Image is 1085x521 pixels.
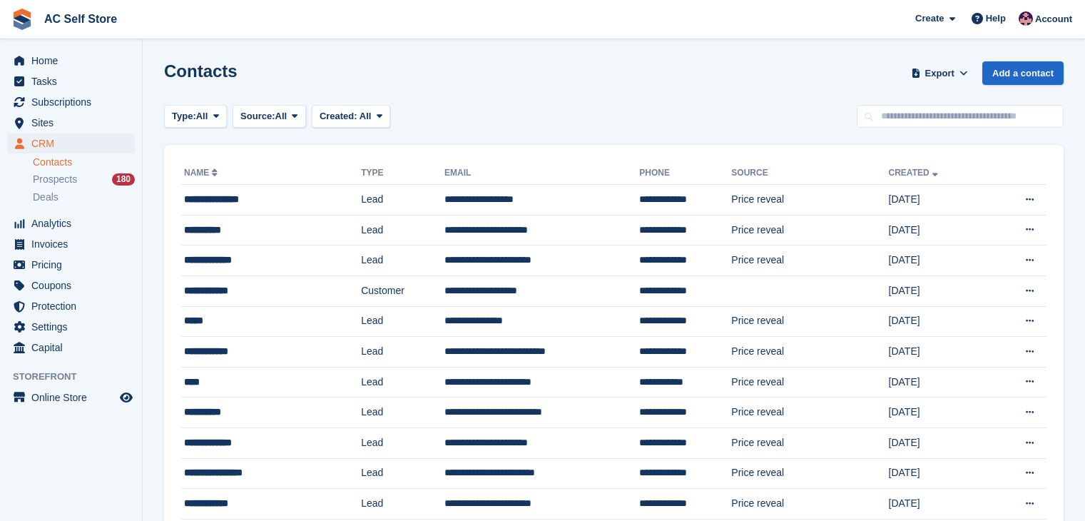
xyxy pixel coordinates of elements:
[7,296,135,316] a: menu
[164,105,227,128] button: Type: All
[184,168,220,178] a: Name
[361,398,444,428] td: Lead
[731,489,888,520] td: Price reveal
[112,173,135,186] div: 180
[31,317,117,337] span: Settings
[31,213,117,233] span: Analytics
[889,246,989,276] td: [DATE]
[11,9,33,30] img: stora-icon-8386f47178a22dfd0bd8f6a31ec36ba5ce8667c1dd55bd0f319d3a0aa187defe.svg
[164,61,238,81] h1: Contacts
[986,11,1006,26] span: Help
[7,51,135,71] a: menu
[361,337,444,368] td: Lead
[31,234,117,254] span: Invoices
[731,185,888,216] td: Price reveal
[925,66,954,81] span: Export
[889,489,989,520] td: [DATE]
[7,255,135,275] a: menu
[7,71,135,91] a: menu
[7,113,135,133] a: menu
[444,162,639,185] th: Email
[915,11,944,26] span: Create
[361,428,444,458] td: Lead
[889,306,989,337] td: [DATE]
[731,428,888,458] td: Price reveal
[31,71,117,91] span: Tasks
[889,275,989,306] td: [DATE]
[731,367,888,398] td: Price reveal
[7,317,135,337] a: menu
[889,185,989,216] td: [DATE]
[31,133,117,153] span: CRM
[731,246,888,276] td: Price reveal
[320,111,357,121] span: Created:
[33,191,58,204] span: Deals
[33,173,77,186] span: Prospects
[731,398,888,428] td: Price reveal
[31,296,117,316] span: Protection
[361,215,444,246] td: Lead
[982,61,1064,85] a: Add a contact
[361,458,444,489] td: Lead
[13,370,142,384] span: Storefront
[233,105,306,128] button: Source: All
[7,92,135,112] a: menu
[889,398,989,428] td: [DATE]
[889,215,989,246] td: [DATE]
[889,168,941,178] a: Created
[1019,11,1033,26] img: Ted Cox
[731,337,888,368] td: Price reveal
[361,489,444,520] td: Lead
[7,275,135,295] a: menu
[7,388,135,408] a: menu
[639,162,731,185] th: Phone
[731,458,888,489] td: Price reveal
[361,162,444,185] th: Type
[31,255,117,275] span: Pricing
[33,156,135,169] a: Contacts
[39,7,123,31] a: AC Self Store
[731,215,888,246] td: Price reveal
[731,306,888,337] td: Price reveal
[889,367,989,398] td: [DATE]
[31,51,117,71] span: Home
[361,367,444,398] td: Lead
[908,61,971,85] button: Export
[361,185,444,216] td: Lead
[889,337,989,368] td: [DATE]
[33,190,135,205] a: Deals
[731,162,888,185] th: Source
[196,109,208,123] span: All
[361,275,444,306] td: Customer
[7,338,135,358] a: menu
[7,213,135,233] a: menu
[240,109,275,123] span: Source:
[275,109,287,123] span: All
[1035,12,1072,26] span: Account
[33,172,135,187] a: Prospects 180
[361,306,444,337] td: Lead
[172,109,196,123] span: Type:
[889,428,989,458] td: [DATE]
[312,105,390,128] button: Created: All
[360,111,372,121] span: All
[31,275,117,295] span: Coupons
[31,338,117,358] span: Capital
[31,388,117,408] span: Online Store
[118,389,135,406] a: Preview store
[361,246,444,276] td: Lead
[31,113,117,133] span: Sites
[7,133,135,153] a: menu
[7,234,135,254] a: menu
[31,92,117,112] span: Subscriptions
[889,458,989,489] td: [DATE]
